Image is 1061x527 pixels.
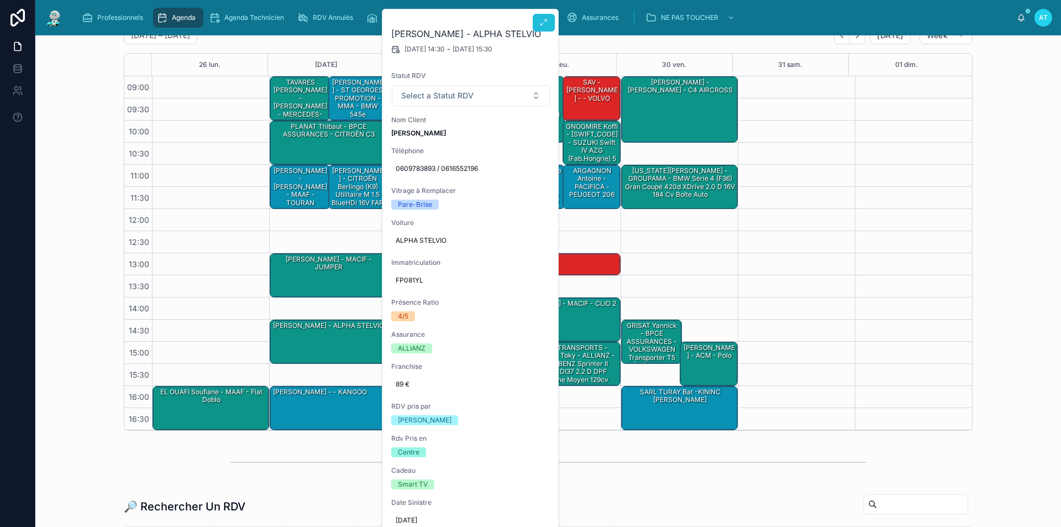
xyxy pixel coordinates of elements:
[396,516,546,525] span: [DATE]
[329,165,386,208] div: [PERSON_NAME] - CITROËN Berlingo (K9) Utilitaire M 1.5 BlueHDi 16V FAP S&S 102 cv
[505,254,620,275] div: 🕒 RÉUNION - -
[391,147,550,155] span: Téléphone
[870,27,910,44] button: [DATE]
[563,8,626,28] a: Assurances
[78,8,151,28] a: Professionnels
[398,447,419,457] div: Centre
[506,299,617,309] div: [PERSON_NAME] - MACIF - CLIO 2
[126,414,152,424] span: 16:30
[391,186,550,195] span: Vitrage à Remplacer
[391,362,550,371] span: Franchise
[465,8,561,28] a: Dossiers Non Envoyés
[126,392,152,401] span: 16:00
[124,499,245,514] h1: 🔎 Rechercher Un RDV
[778,54,802,76] button: 31 sam.
[391,330,550,339] span: Assurance
[363,8,406,28] a: Rack
[623,166,737,200] div: [US_STATE][PERSON_NAME] - GROUPAMA - BMW Série 4 (F36) Gran Coupé 420d xDrive 2.0 d 16V 184 cv Bo...
[126,304,152,313] span: 14:00
[392,85,550,106] button: Select Button
[126,237,152,247] span: 12:30
[506,343,619,385] div: RA BEKT SA TRANSPORTS - RALAIMANGUE Toky - ALLIANZ - MERCEDES-BENZ Sprinter II 906.153 513CDI37 2...
[920,27,973,44] button: Week
[155,387,268,405] div: EL OUAFI Soufiane - MAAF - Fiat doblo
[330,166,386,216] div: [PERSON_NAME] - CITROËN Berlingo (K9) Utilitaire M 1.5 BlueHDi 16V FAP S&S 102 cv
[270,387,386,430] div: [PERSON_NAME] - - KANGOO
[391,298,550,307] span: Présence Ratio
[294,8,361,28] a: RDV Annulés
[126,281,152,291] span: 13:30
[126,326,152,335] span: 14:30
[391,116,550,124] span: Nom Client
[622,387,737,430] div: SARL TURAY Bat -KININC [PERSON_NAME]
[622,165,737,208] div: [US_STATE][PERSON_NAME] - GROUPAMA - BMW Série 4 (F36) Gran Coupé 420d xDrive 2.0 d 16V 184 cv Bo...
[895,54,918,76] div: 01 dim.
[124,105,152,114] span: 09:30
[582,13,618,22] span: Assurances
[661,13,718,22] span: NE PAS TOUCHER
[272,122,385,140] div: PLANAT Thibaut - BPCE ASSURANCES - CITROËN C3
[396,164,546,173] span: 0609783893 / 0616552196
[44,9,64,27] img: App logo
[272,77,329,127] div: TAVARES [PERSON_NAME] - [PERSON_NAME] - MERCEDES-BENZ Classe B
[505,298,620,341] div: [PERSON_NAME] - MACIF - CLIO 2
[127,348,152,357] span: 15:00
[126,259,152,269] span: 13:00
[272,321,385,331] div: [PERSON_NAME] - ALPHA STELVIO
[126,215,152,225] span: 12:00
[453,45,492,54] span: [DATE] 15:30
[391,129,446,137] strong: [PERSON_NAME]
[398,415,451,425] div: [PERSON_NAME]
[563,77,621,120] div: SAV - [PERSON_NAME] - - VOLVO
[391,402,550,411] span: RDV pris par
[391,466,550,475] span: Cadeau
[391,71,550,80] span: Statut RDV
[315,54,337,76] button: [DATE]
[73,6,1017,30] div: scrollable content
[1039,13,1048,22] span: AT
[153,387,269,430] div: EL OUAFI Soufiane - MAAF - Fiat doblo
[97,13,143,22] span: Professionnels
[927,30,948,40] span: Week
[391,27,550,40] h2: [PERSON_NAME] - ALPHA STELVIO
[682,343,737,361] div: [PERSON_NAME] - ACM - Polo
[662,54,686,76] button: 30 ven.
[128,171,152,180] span: 11:00
[128,193,152,202] span: 11:30
[622,77,737,142] div: [PERSON_NAME] - [PERSON_NAME] - C4 AIRCROSS
[396,236,546,245] span: ALPHA STELVIO
[153,8,203,28] a: Agenda
[447,45,450,54] span: -
[505,342,620,385] div: RA BEKT SA TRANSPORTS - RALAIMANGUE Toky - ALLIANZ - MERCEDES-BENZ Sprinter II 906.153 513CDI37 2...
[270,254,386,297] div: [PERSON_NAME] - MACIF - JUMPER
[622,320,681,363] div: GRISAT Yannick - BPCE ASSURANCES - VOLKSWAGEN Transporter T5 (7H) 2.5 TDI Fourgon 131cv
[834,27,850,44] button: Back
[565,166,620,200] div: ARGAGNON Antoine - PACIFICA - PEUGEOT 206
[126,127,152,136] span: 10:00
[124,82,152,92] span: 09:00
[127,370,152,379] span: 15:30
[391,498,550,507] span: Date Sinistre
[563,121,621,164] div: GNOGMIRE Koffi - [SWIFT_CODE] - SUZUKI Swift IV AZG (Fab.Hongrie) 5 portes 1.3 DDiS 16V DPF 75 cv
[272,387,368,397] div: [PERSON_NAME] - - KANGOO
[398,311,408,321] div: 4/5
[330,77,386,119] div: [PERSON_NAME] - ST GEORGES PROMOTION - MMA - BMW 545e
[270,77,330,120] div: TAVARES [PERSON_NAME] - [PERSON_NAME] - MERCEDES-BENZ Classe B
[623,387,737,405] div: SARL TURAY Bat -KININC [PERSON_NAME]
[391,218,550,227] span: Voiture
[270,320,386,363] div: [PERSON_NAME] - ALPHA STELVIO
[850,27,865,44] button: Next
[405,45,445,54] span: [DATE] 14:30
[398,200,432,210] div: Pare-Brise
[398,343,426,353] div: ALLIANZ
[313,13,353,22] span: RDV Annulés
[270,165,330,208] div: [PERSON_NAME] - [PERSON_NAME] - MAAF - TOURAN
[401,90,474,101] span: Select a Statut RDV
[877,30,903,40] span: [DATE]
[563,165,621,208] div: ARGAGNON Antoine - PACIFICA - PEUGEOT 206
[408,8,463,28] a: Cadeaux
[565,77,620,103] div: SAV - [PERSON_NAME] - - VOLVO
